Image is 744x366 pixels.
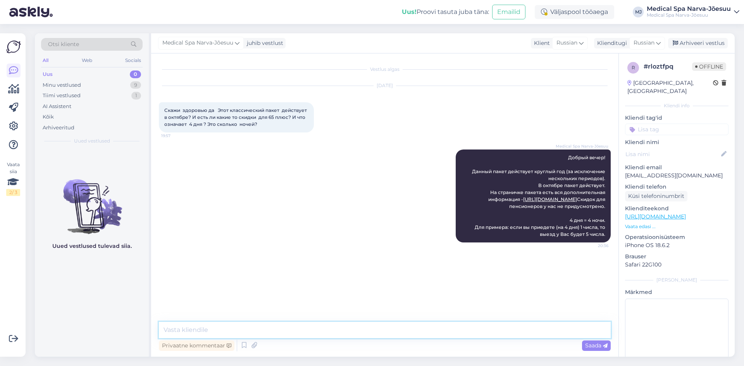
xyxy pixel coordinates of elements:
div: [GEOGRAPHIC_DATA], [GEOGRAPHIC_DATA] [627,79,713,95]
div: 9 [130,81,141,89]
p: Kliendi nimi [625,138,728,146]
div: # rloztfpq [644,62,692,71]
div: Socials [124,55,143,65]
span: Otsi kliente [48,40,79,48]
span: Medical Spa Narva-Jõesuu [556,143,608,149]
a: [URL][DOMAIN_NAME] [625,213,686,220]
div: Tiimi vestlused [43,92,81,100]
a: Medical Spa Narva-JõesuuMedical Spa Narva-Jõesuu [647,6,739,18]
div: [PERSON_NAME] [625,277,728,284]
button: Emailid [492,5,525,19]
span: 20:36 [579,243,608,249]
p: Kliendi email [625,163,728,172]
div: Küsi telefoninumbrit [625,191,687,201]
div: Klient [531,39,550,47]
div: 0 [130,70,141,78]
span: Russian [634,39,654,47]
b: Uus! [402,8,417,15]
span: Скажи здоровью да Этот классический пакет действует в октябре? И есть ли какие то скидки для 65 п... [164,107,309,127]
div: Klienditugi [594,39,627,47]
div: Privaatne kommentaar [159,340,234,351]
p: [EMAIL_ADDRESS][DOMAIN_NAME] [625,172,728,180]
div: Arhiveeritud [43,124,74,132]
div: Arhiveeri vestlus [668,38,728,48]
div: Väljaspool tööaega [535,5,614,19]
div: Vaata siia [6,161,20,196]
div: Medical Spa Narva-Jõesuu [647,6,731,12]
p: iPhone OS 18.6.2 [625,241,728,249]
img: Askly Logo [6,40,21,54]
div: 1 [131,92,141,100]
span: 19:57 [161,133,190,139]
a: [URL][DOMAIN_NAME] [523,196,577,202]
span: Medical Spa Narva-Jõesuu [162,39,233,47]
div: Medical Spa Narva-Jõesuu [647,12,731,18]
input: Lisa tag [625,124,728,135]
span: Saada [585,342,608,349]
div: Minu vestlused [43,81,81,89]
p: Klienditeekond [625,204,728,213]
div: MJ [633,7,644,17]
div: Kõik [43,113,54,121]
div: juhib vestlust [244,39,283,47]
p: Safari 22G100 [625,261,728,269]
div: Kliendi info [625,102,728,109]
p: Kliendi tag'id [625,114,728,122]
div: Web [80,55,94,65]
span: r [632,65,635,70]
span: Uued vestlused [74,137,110,144]
div: All [41,55,50,65]
span: Offline [692,62,726,71]
span: Russian [556,39,577,47]
div: AI Assistent [43,103,71,110]
input: Lisa nimi [625,150,720,158]
div: Uus [43,70,53,78]
div: Proovi tasuta juba täna: [402,7,489,17]
p: Vaata edasi ... [625,223,728,230]
p: Operatsioonisüsteem [625,233,728,241]
p: Märkmed [625,288,728,296]
p: Brauser [625,253,728,261]
p: Kliendi telefon [625,183,728,191]
p: Uued vestlused tulevad siia. [52,242,132,250]
img: No chats [35,165,149,235]
div: [DATE] [159,82,611,89]
div: Vestlus algas [159,66,611,73]
div: 2 / 3 [6,189,20,196]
